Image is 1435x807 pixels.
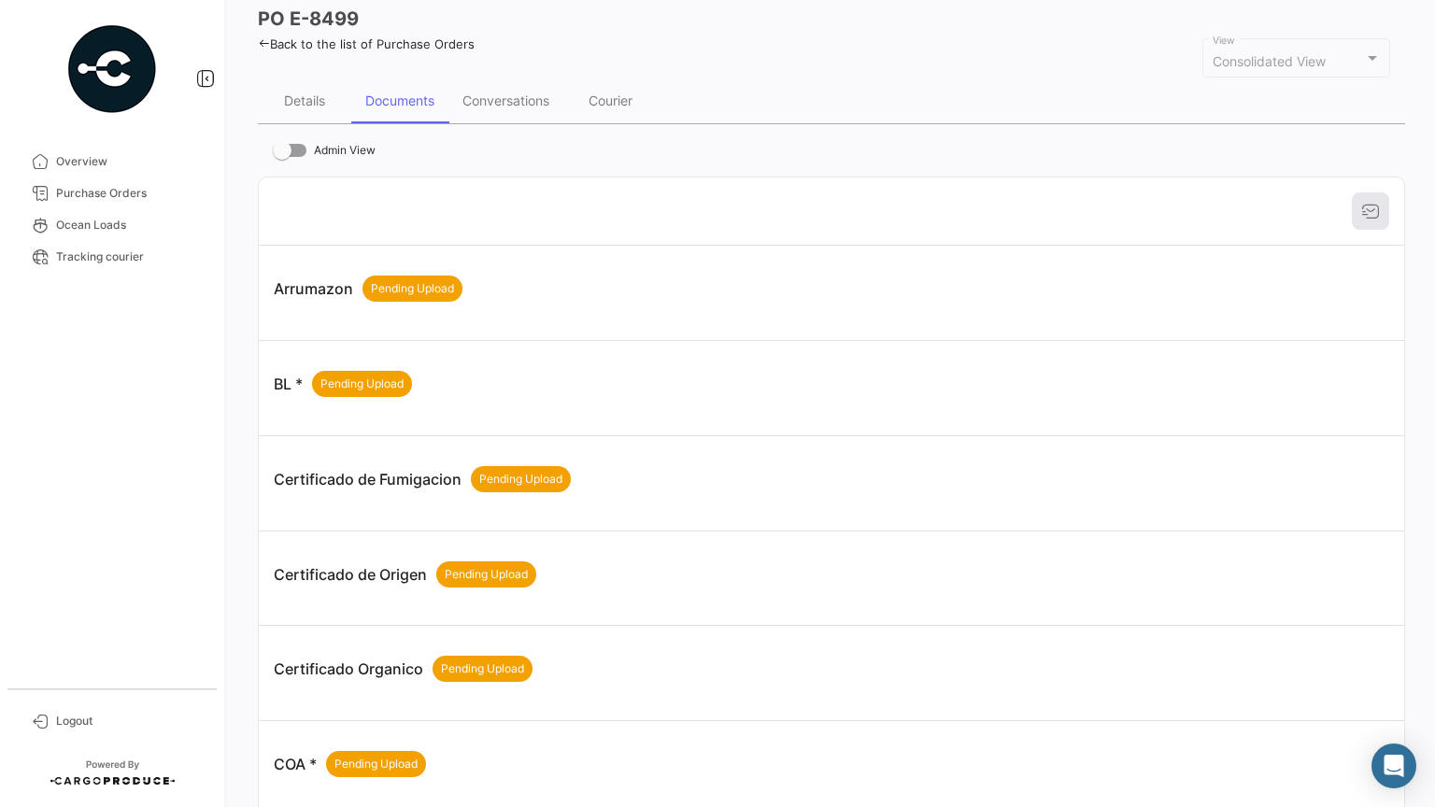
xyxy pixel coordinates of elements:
[56,217,202,234] span: Ocean Loads
[56,713,202,729] span: Logout
[314,139,376,162] span: Admin View
[1371,743,1416,788] div: Abrir Intercom Messenger
[462,92,549,108] div: Conversations
[441,660,524,677] span: Pending Upload
[274,276,462,302] p: Arrumazon
[320,375,404,392] span: Pending Upload
[56,185,202,202] span: Purchase Orders
[56,248,202,265] span: Tracking courier
[274,466,571,492] p: Certificado de Fumigacion
[365,92,434,108] div: Documents
[479,471,562,488] span: Pending Upload
[15,241,209,273] a: Tracking courier
[15,146,209,177] a: Overview
[258,36,475,51] a: Back to the list of Purchase Orders
[15,177,209,209] a: Purchase Orders
[274,751,426,777] p: COA *
[371,280,454,297] span: Pending Upload
[258,6,359,32] h3: PO E-8499
[284,92,325,108] div: Details
[15,209,209,241] a: Ocean Loads
[274,656,533,682] p: Certificado Organico
[274,561,536,588] p: Certificado de Origen
[56,153,202,170] span: Overview
[445,566,528,583] span: Pending Upload
[334,756,418,772] span: Pending Upload
[1213,53,1326,69] mat-select-trigger: Consolidated View
[589,92,632,108] div: Courier
[65,22,159,116] img: powered-by.png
